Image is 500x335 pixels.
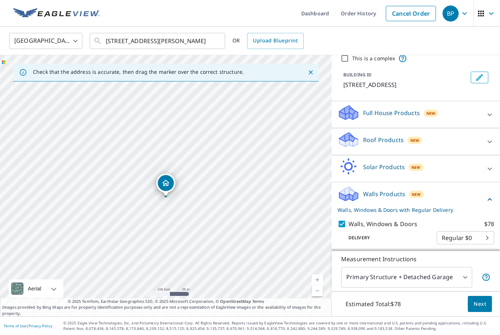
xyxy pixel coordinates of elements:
[9,31,82,51] div: [GEOGRAPHIC_DATA]
[386,6,436,21] a: Cancel Order
[4,323,26,328] a: Terms of Use
[482,273,490,282] span: Your report will include the primary structure and a detached garage if one exists.
[312,285,323,296] a: Current Level 18, Zoom Out
[68,298,264,305] span: © 2025 TomTom, Earthstar Geographics SIO, © 2025 Microsoft Corporation, ©
[26,279,44,298] div: Aerial
[13,8,100,19] img: EV Logo
[443,5,459,22] div: BP
[340,296,407,312] p: Estimated Total: $78
[337,158,494,179] div: Solar ProductsNew
[253,36,298,45] span: Upload Blueprint
[247,33,303,49] a: Upload Blueprint
[426,110,435,116] span: New
[363,109,420,117] p: Full House Products
[306,68,316,77] button: Close
[337,206,485,214] p: Walls, Windows & Doors with Regular Delivery
[312,274,323,285] a: Current Level 18, Zoom In
[33,69,244,75] p: Check that the address is accurate, then drag the marker over the correct structure.
[468,296,492,312] button: Next
[337,104,494,125] div: Full House ProductsNew
[4,324,52,328] p: |
[474,300,486,309] span: Next
[337,235,437,241] p: Delivery
[348,220,417,228] p: Walls, Windows & Doors
[363,136,404,144] p: Roof Products
[363,163,405,171] p: Solar Products
[343,72,372,78] p: BUILDING ID
[412,191,421,197] span: New
[471,72,488,83] button: Edit building 1
[341,267,472,288] div: Primary Structure + Detached Garage
[437,228,494,248] div: Regular $0
[29,323,52,328] a: Privacy Policy
[410,137,419,143] span: New
[156,174,175,196] div: Dropped pin, building 1, Residential property, 4455 Maywood Dr Paducah, KY 42001
[363,190,405,198] p: Walls Products
[343,80,468,89] p: [STREET_ADDRESS]
[252,298,264,304] a: Terms
[232,33,304,49] div: OR
[411,164,420,170] span: New
[337,185,494,214] div: Walls ProductsNewWalls, Windows & Doors with Regular Delivery
[341,255,490,263] p: Measurement Instructions
[337,131,494,152] div: Roof ProductsNew
[106,31,210,51] input: Search by address or latitude-longitude
[9,279,63,298] div: Aerial
[352,55,395,62] label: This is a complex
[63,320,496,331] p: © 2025 Eagle View Technologies, Inc. and Pictometry International Corp. All Rights Reserved. Repo...
[484,220,494,228] p: $78
[220,298,251,304] a: OpenStreetMap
